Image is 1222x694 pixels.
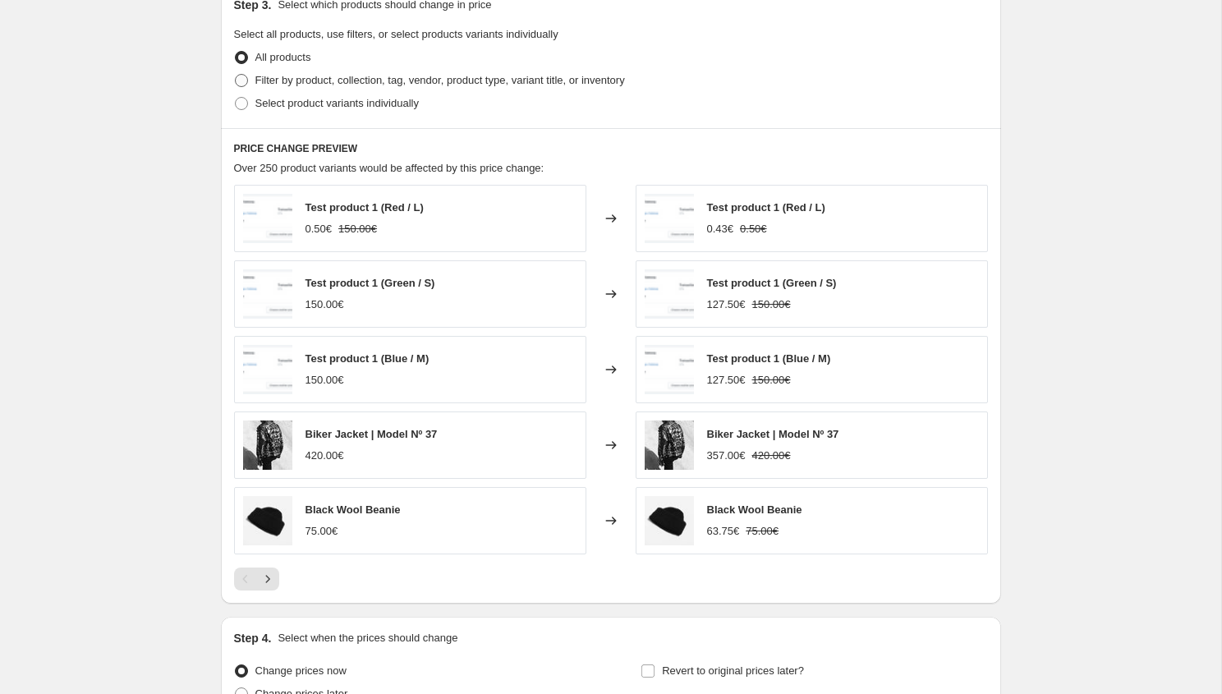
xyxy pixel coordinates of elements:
span: Test product 1 (Green / S) [707,277,837,289]
div: 63.75€ [707,523,740,540]
img: Screenshot_2019-08-29_at_10.26.31_80x.png [243,269,292,319]
span: Select product variants individually [255,97,419,109]
span: Change prices now [255,664,347,677]
strike: 0.50€ [740,221,767,237]
img: Screenshot_2019-08-29_at_10.26.31_80x.png [645,269,694,319]
img: AED28859-D603-4327-8C9F-FD6665F0D3BD_80x.jpg [243,496,292,545]
span: Test product 1 (Red / L) [707,201,825,214]
h2: Step 4. [234,630,272,646]
img: Screenshot_2019-08-29_at_10.26.31_80x.png [243,345,292,394]
span: Over 250 product variants would be affected by this price change: [234,162,544,174]
strike: 150.00€ [752,372,791,388]
h6: PRICE CHANGE PREVIEW [234,142,988,155]
img: image_d5dc9b81-4c58-4fa5-9f86-7d28d9421cae_80x.jpg [243,421,292,470]
div: 357.00€ [707,448,746,464]
span: Test product 1 (Red / L) [305,201,424,214]
div: 127.50€ [707,372,746,388]
span: Biker Jacket | Model Nº 37 [305,428,438,440]
nav: Pagination [234,568,279,591]
div: 0.50€ [305,221,333,237]
div: 150.00€ [305,372,344,388]
span: All products [255,51,311,63]
span: Revert to original prices later? [662,664,804,677]
img: Screenshot_2019-08-29_at_10.26.31_80x.png [645,194,694,243]
div: 420.00€ [305,448,344,464]
span: Select all products, use filters, or select products variants individually [234,28,558,40]
strike: 150.00€ [752,296,791,313]
div: 0.43€ [707,221,734,237]
span: Black Wool Beanie [707,503,802,516]
span: Black Wool Beanie [305,503,401,516]
span: Test product 1 (Blue / M) [305,352,430,365]
strike: 420.00€ [752,448,791,464]
span: Biker Jacket | Model Nº 37 [707,428,839,440]
div: 75.00€ [305,523,338,540]
div: 150.00€ [305,296,344,313]
div: 127.50€ [707,296,746,313]
button: Next [256,568,279,591]
img: Screenshot_2019-08-29_at_10.26.31_80x.png [243,194,292,243]
p: Select when the prices should change [278,630,457,646]
img: AED28859-D603-4327-8C9F-FD6665F0D3BD_80x.jpg [645,496,694,545]
span: Test product 1 (Green / S) [305,277,435,289]
img: image_d5dc9b81-4c58-4fa5-9f86-7d28d9421cae_80x.jpg [645,421,694,470]
span: Filter by product, collection, tag, vendor, product type, variant title, or inventory [255,74,625,86]
span: Test product 1 (Blue / M) [707,352,831,365]
img: Screenshot_2019-08-29_at_10.26.31_80x.png [645,345,694,394]
strike: 150.00€ [338,221,377,237]
strike: 75.00€ [746,523,779,540]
